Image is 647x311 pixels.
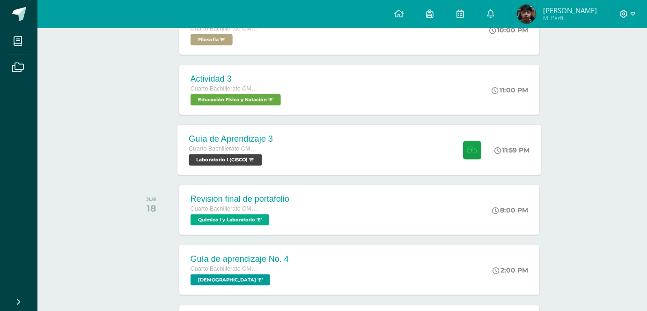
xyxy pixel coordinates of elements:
div: JUE [146,196,157,203]
div: 8:00 PM [492,206,528,214]
div: Guía de aprendizaje No. 4 [191,254,289,264]
span: Cuarto Bachillerato CMP Bachillerato en CCLL con Orientación en Computación [189,145,260,152]
div: Revision final de portafolio [191,194,289,204]
span: Cuarto Bachillerato CMP Bachillerato en CCLL con Orientación en Computación [191,25,261,32]
div: 18 [146,203,157,214]
div: 10:00 PM [489,26,528,34]
span: Cuarto Bachillerato CMP Bachillerato en CCLL con Orientación en Computación [191,205,261,212]
span: Laboratorio I (CISCO) 'E' [189,154,262,166]
span: Cuarto Bachillerato CMP Bachillerato en CCLL con Orientación en Computación [191,265,261,272]
span: Mi Perfil [543,14,597,22]
div: Guía de Aprendizaje 3 [189,134,273,144]
span: Filosofía 'E' [191,34,233,46]
div: 11:00 PM [492,86,528,94]
div: 11:59 PM [494,146,530,154]
img: a12cd7d015d8715c043ec03b48450893.png [517,5,536,23]
span: Educación Física y Natación 'E' [191,94,281,106]
div: 2:00 PM [493,266,528,274]
div: Actividad 3 [191,74,283,84]
span: Química I y Laboratorio 'E' [191,214,269,226]
span: Cuarto Bachillerato CMP Bachillerato en CCLL con Orientación en Computación [191,85,261,92]
span: [PERSON_NAME] [543,6,597,15]
span: Biblia 'E' [191,274,270,286]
